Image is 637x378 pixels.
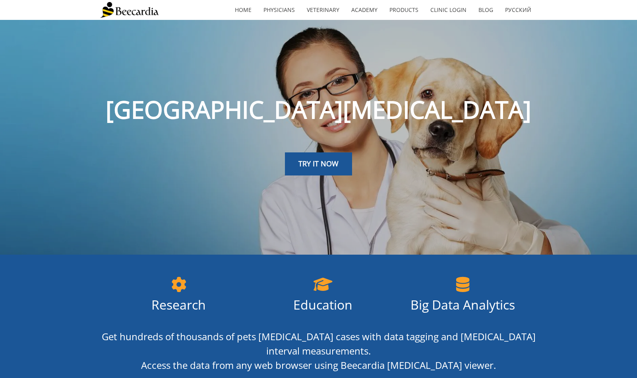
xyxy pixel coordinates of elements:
[410,296,515,313] span: Big Data Analytics
[298,159,339,168] span: TRY IT NOW
[141,359,496,372] span: Access the data from any web browser using Beecardia [MEDICAL_DATA] viewer.
[472,1,499,19] a: Blog
[301,1,345,19] a: Veterinary
[383,1,424,19] a: Products
[102,330,536,357] span: Get hundreds of thousands of pets [MEDICAL_DATA] cases with data tagging and [MEDICAL_DATA] inter...
[229,1,258,19] a: home
[258,1,301,19] a: Physicians
[424,1,472,19] a: Clinic Login
[345,1,383,19] a: Academy
[151,296,206,313] span: Research
[106,93,531,126] span: [GEOGRAPHIC_DATA][MEDICAL_DATA]
[499,1,537,19] a: Русский
[285,152,352,175] a: TRY IT NOW
[293,296,352,313] span: Education
[100,2,159,18] img: Beecardia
